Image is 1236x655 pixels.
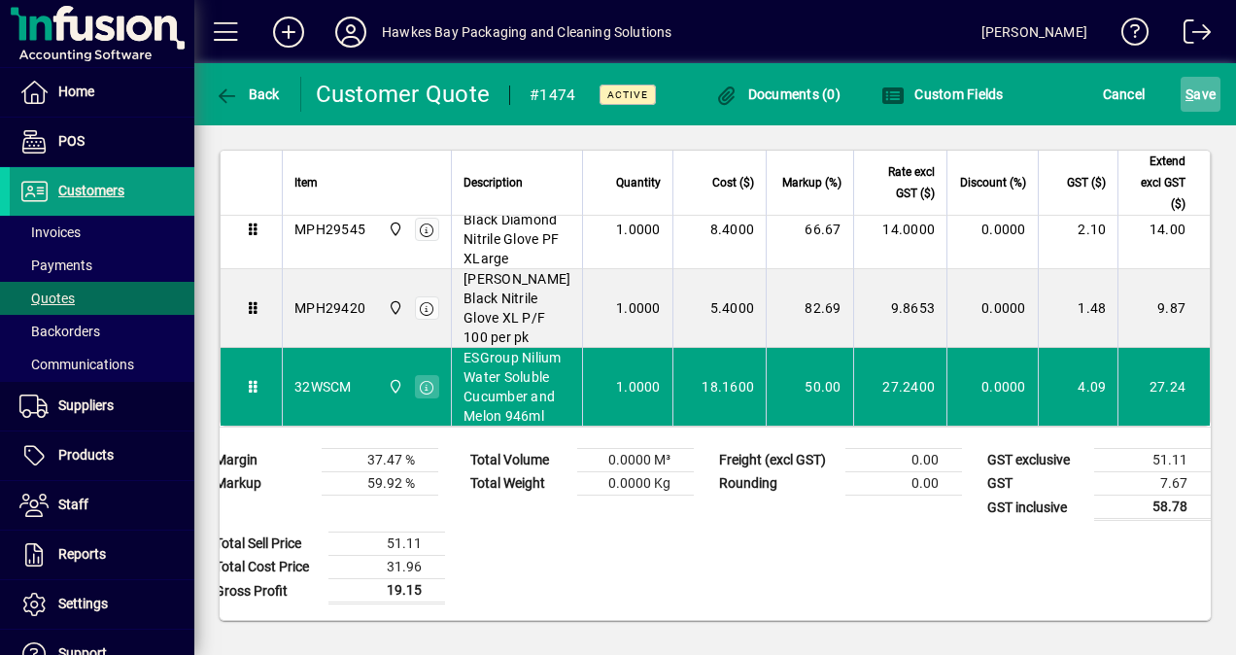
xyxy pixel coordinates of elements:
span: Central [383,219,405,240]
button: Save [1181,77,1220,112]
button: Cancel [1098,77,1150,112]
span: 1.0000 [616,220,661,239]
td: 82.69 [766,269,852,348]
td: GST inclusive [978,496,1094,520]
button: Documents (0) [709,77,845,112]
td: 5.4000 [672,269,767,348]
span: Rate excl GST ($) [866,161,936,204]
td: Total Sell Price [205,533,328,556]
td: 0.0000 Kg [577,472,694,496]
td: 51.11 [1094,449,1211,472]
button: Back [210,77,285,112]
span: GST ($) [1067,172,1106,193]
a: Reports [10,531,194,579]
span: Backorders [19,324,100,339]
span: Products [58,447,114,463]
td: Margin [205,449,322,472]
a: Communications [10,348,194,381]
a: Settings [10,580,194,629]
span: ESGroup Nilium Water Soluble Cucumber and Melon 946ml [463,348,570,426]
td: 58.78 [1094,496,1211,520]
a: Knowledge Base [1107,4,1150,67]
td: 0.0000 [946,348,1037,426]
a: Payments [10,249,194,282]
div: [PERSON_NAME] [981,17,1087,48]
span: Communications [19,357,134,372]
a: Staff [10,481,194,530]
td: 19.15 [328,579,445,603]
td: Total Volume [461,449,577,472]
td: Gross Profit [205,579,328,603]
td: 0.0000 M³ [577,449,694,472]
td: 14.00 [1117,190,1210,269]
td: GST [978,472,1094,496]
td: 31.96 [328,556,445,579]
td: 27.24 [1117,348,1210,426]
td: 4.09 [1038,348,1118,426]
span: Item [294,172,318,193]
td: Rounding [709,472,845,496]
a: Quotes [10,282,194,315]
a: Products [10,431,194,480]
span: Markup (%) [782,172,841,193]
span: Home [58,84,94,99]
a: Home [10,68,194,117]
td: 9.87 [1117,269,1210,348]
span: Active [607,88,648,101]
span: Quantity [616,172,661,193]
span: Settings [58,596,108,611]
span: 1.0000 [616,298,661,318]
div: MPH29420 [294,298,365,318]
span: [PERSON_NAME] Black Diamond Nitrile Glove PF XLarge [463,190,570,268]
span: Invoices [19,224,81,240]
td: 0.0000 [946,190,1037,269]
td: 2.10 [1038,190,1118,269]
span: Cancel [1103,79,1146,110]
span: S [1185,86,1193,102]
td: 51.11 [328,533,445,556]
div: 9.8653 [866,298,936,318]
div: Customer Quote [316,79,491,110]
div: Hawkes Bay Packaging and Cleaning Solutions [382,17,672,48]
td: 18.1600 [672,348,767,426]
a: POS [10,118,194,166]
app-page-header-button: Back [194,77,301,112]
span: Payments [19,258,92,273]
td: 50.00 [766,348,852,426]
td: Freight (excl GST) [709,449,845,472]
span: Customers [58,183,124,198]
div: MPH29545 [294,220,365,239]
td: 1.48 [1038,269,1118,348]
div: 32WSCM [294,377,352,396]
td: 37.47 % [322,449,438,472]
div: 27.2400 [866,377,936,396]
td: GST exclusive [978,449,1094,472]
div: 14.0000 [866,220,936,239]
span: 1.0000 [616,377,661,396]
div: #1474 [530,80,575,111]
td: 8.4000 [672,190,767,269]
span: ave [1185,79,1216,110]
td: 0.00 [845,472,962,496]
td: 7.67 [1094,472,1211,496]
td: 66.67 [766,190,852,269]
button: Custom Fields [876,77,1009,112]
span: Staff [58,497,88,512]
a: Suppliers [10,382,194,431]
span: Central [383,376,405,397]
span: POS [58,133,85,149]
button: Add [257,15,320,50]
span: Discount (%) [960,172,1026,193]
button: Profile [320,15,382,50]
a: Invoices [10,216,194,249]
td: Total Weight [461,472,577,496]
span: Reports [58,546,106,562]
span: Cost ($) [712,172,754,193]
span: Central [383,297,405,319]
span: Back [215,86,280,102]
a: Logout [1169,4,1212,67]
a: Backorders [10,315,194,348]
span: [PERSON_NAME] Black Nitrile Glove XL P/F 100 per pk [463,269,570,347]
span: Custom Fields [881,86,1004,102]
span: Extend excl GST ($) [1130,151,1185,215]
